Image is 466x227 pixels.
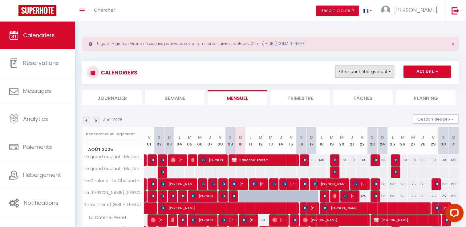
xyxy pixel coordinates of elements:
[86,129,140,140] input: Rechercher un logement...
[333,90,393,105] li: Tâches
[377,178,387,190] div: 125
[256,214,266,226] div: 90
[184,127,195,154] th: 05
[387,178,398,190] div: 125
[205,127,215,154] th: 07
[451,40,455,48] span: ×
[303,154,306,166] span: [PERSON_NAME]
[438,190,448,202] div: 125
[249,134,251,140] abbr: L
[23,59,59,67] span: Réservations
[438,178,448,190] div: 125
[408,190,418,202] div: 125
[164,127,174,154] th: 03
[266,127,276,154] th: 13
[83,145,144,154] span: Août 2025
[428,127,438,154] th: 29
[181,190,184,202] span: [PERSON_NAME]
[148,134,150,140] abbr: V
[418,127,428,154] th: 28
[208,90,267,105] li: Mensuel
[221,190,225,202] span: [PERSON_NAME] [PERSON_NAME]
[201,178,205,190] span: [PERSON_NAME]
[232,154,296,166] span: Sandrine Direct ?
[432,134,435,140] abbr: V
[387,190,398,202] div: 125
[340,134,344,140] abbr: M
[103,117,123,123] p: Août 2025
[310,134,313,140] abbr: D
[235,127,245,154] th: 10
[290,134,293,140] abbr: V
[394,6,437,14] span: [PERSON_NAME]
[215,127,225,154] th: 08
[435,178,438,190] span: [PERSON_NAME]
[333,190,336,202] span: [PERSON_NAME]
[211,178,215,190] span: [PERSON_NAME]
[361,134,363,140] abbr: V
[272,214,286,226] span: [PERSON_NAME]
[413,114,459,124] button: Gestion des prix
[377,127,387,154] th: 24
[418,178,428,190] div: 125
[394,154,397,166] span: [PERSON_NAME]
[448,178,459,190] div: 125
[442,134,445,140] abbr: S
[374,190,377,202] span: [PERSON_NAME]
[269,134,273,140] abbr: M
[239,134,242,140] abbr: D
[168,134,171,140] abbr: D
[145,90,205,105] li: Semaine
[99,66,137,79] h3: CALENDRIERS
[428,154,438,166] div: 130
[411,134,415,140] abbr: M
[408,154,418,166] div: 130
[337,127,347,154] th: 20
[418,154,428,166] div: 130
[422,134,424,140] abbr: J
[321,134,322,140] abbr: L
[403,66,451,78] button: Actions
[83,154,145,159] span: Le grand coulant · Maison pêcheur 8 personnes Centre [GEOGRAPHIC_DATA]
[82,37,459,51] div: Urgent : Migration Airbnb nécessaire pour votre compte, merci de suivre ces étapes (5 min) -
[303,202,316,214] span: [PERSON_NAME]
[448,190,459,202] div: 120
[209,134,211,140] abbr: J
[24,199,59,207] span: Notifications
[229,134,232,140] abbr: S
[374,154,377,166] span: [PERSON_NAME]
[188,134,192,140] abbr: M
[381,134,384,140] abbr: D
[326,127,337,154] th: 19
[160,202,296,214] span: [PERSON_NAME]
[306,127,317,154] th: 17
[330,134,334,140] abbr: M
[18,5,56,16] img: Super Booking
[303,214,367,226] span: [PERSON_NAME]
[225,127,235,154] th: 09
[398,190,408,202] div: 125
[198,134,202,140] abbr: M
[191,214,215,226] span: [PERSON_NAME]
[94,7,115,13] span: Chercher
[151,154,154,166] span: [PERSON_NAME]
[374,214,438,226] span: [PERSON_NAME]
[303,178,306,190] span: [PERSON_NAME]
[316,127,326,154] th: 18
[23,115,48,123] span: Analytics
[174,127,184,154] th: 04
[391,134,393,140] abbr: L
[154,127,164,154] th: 02
[83,190,145,195] span: La [PERSON_NAME] [PERSON_NAME] d’Yport
[259,134,262,140] abbr: M
[387,127,398,154] th: 25
[296,127,306,154] th: 16
[428,190,438,202] div: 125
[435,202,448,214] span: [PERSON_NAME]
[337,154,347,166] div: 130
[270,90,330,105] li: Trimestre
[300,134,303,140] abbr: S
[144,178,147,190] a: [PERSON_NAME]
[256,127,266,154] th: 12
[353,178,367,190] span: [PERSON_NAME]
